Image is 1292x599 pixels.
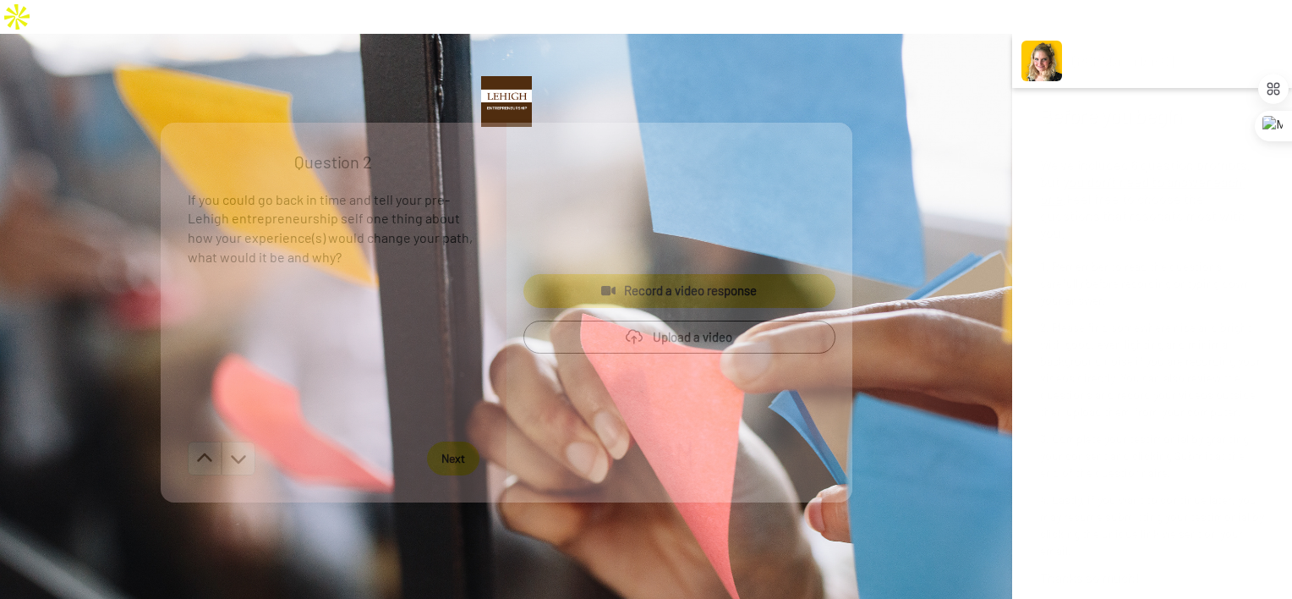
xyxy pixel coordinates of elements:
[1021,41,1062,81] img: Profile Image
[1039,569,1139,585] span: Thanks so much!
[188,191,475,266] span: If you could go back in time and tell your pre-Lehigh entrepreneurship self one thing about how y...
[1039,156,1250,172] span: We've included 6 question prompts,
[188,150,479,173] h4: Question 2
[1039,319,1262,418] span: Please find somewhere nice and bright with good, even lighting and minimal background noise if yo...
[1062,190,1065,206] span: .
[1070,52,1291,68] div: [PERSON_NAME]
[537,282,822,299] div: Record a video response
[523,274,835,307] button: Record a video response
[1039,431,1251,479] span: Complete your testimonial by granting your consent and clicking Submit at the end of the question...
[654,233,704,253] p: I want to
[1039,173,1244,206] span: you don't need to answer each one
[1039,190,1247,239] span: Feel free to choose the questions that resonate most with you.
[1039,258,1252,306] span: Remember to read the questions carefully before recording or typing down your answer.
[1039,492,1266,557] span: Lastly, if you want to continue later, you may resume submitting your testimonial by clicking the...
[612,366,747,383] p: Type my response instead
[427,442,479,475] button: Next
[523,321,835,354] button: Upload a video
[1039,102,1181,127] span: Before you begin
[1039,173,1059,189] span: but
